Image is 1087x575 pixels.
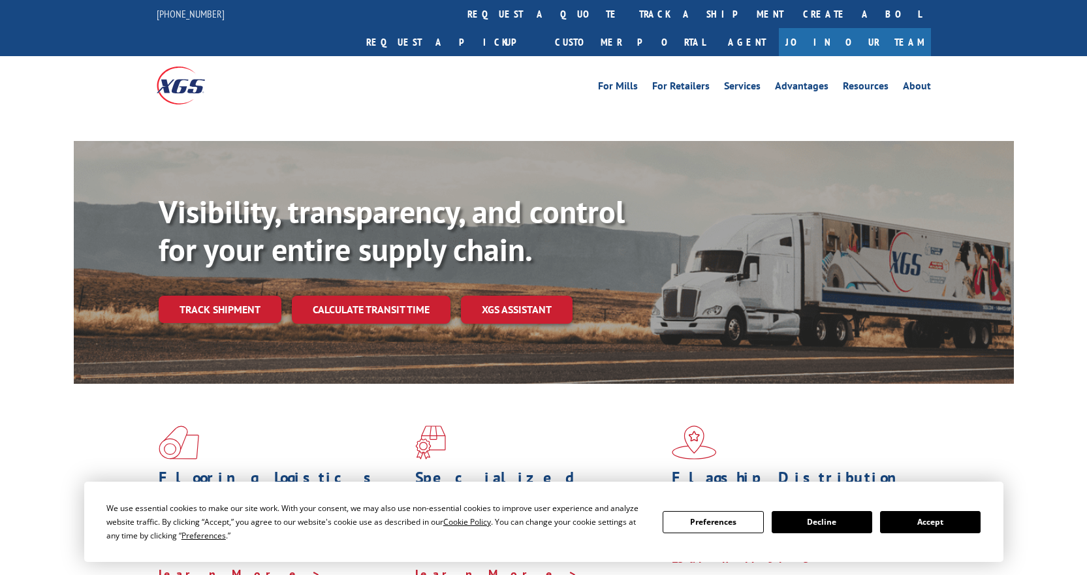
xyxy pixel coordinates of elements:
a: For Retailers [652,81,710,95]
h1: Specialized Freight Experts [415,470,662,508]
a: Advantages [775,81,828,95]
div: We use essential cookies to make our site work. With your consent, we may also use non-essential ... [106,501,647,542]
a: Customer Portal [545,28,715,56]
img: xgs-icon-total-supply-chain-intelligence-red [159,426,199,459]
img: xgs-icon-focused-on-flooring-red [415,426,446,459]
a: Join Our Team [779,28,931,56]
h1: Flooring Logistics Solutions [159,470,405,508]
button: Decline [772,511,872,533]
a: Services [724,81,761,95]
a: Track shipment [159,296,281,323]
span: Preferences [181,530,226,541]
span: Cookie Policy [443,516,491,527]
h1: Flagship Distribution Model [672,470,919,508]
a: XGS ASSISTANT [461,296,573,324]
a: About [903,81,931,95]
a: Calculate transit time [292,296,450,324]
img: xgs-icon-flagship-distribution-model-red [672,426,717,459]
a: Agent [715,28,779,56]
button: Accept [880,511,981,533]
div: Cookie Consent Prompt [84,482,1003,562]
a: Learn More > [672,551,834,566]
a: [PHONE_NUMBER] [157,7,225,20]
a: Resources [843,81,889,95]
b: Visibility, transparency, and control for your entire supply chain. [159,191,625,270]
a: Request a pickup [356,28,545,56]
a: For Mills [598,81,638,95]
button: Preferences [663,511,763,533]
